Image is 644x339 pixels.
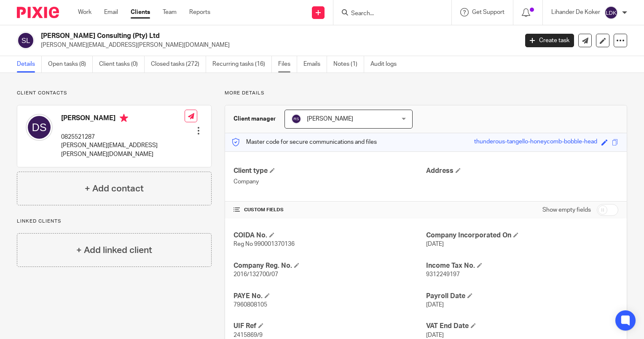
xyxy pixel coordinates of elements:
[61,133,185,141] p: 0825521287
[542,206,591,214] label: Show empty fields
[370,56,403,73] a: Audit logs
[225,90,627,97] p: More details
[17,7,59,18] img: Pixie
[99,56,145,73] a: Client tasks (0)
[212,56,272,73] a: Recurring tasks (16)
[233,322,426,331] h4: UIF Ref
[131,8,150,16] a: Clients
[233,272,278,277] span: 2016/132700/07
[426,302,444,308] span: [DATE]
[120,114,128,122] i: Primary
[231,138,377,146] p: Master code for secure communications and files
[17,56,42,73] a: Details
[303,56,327,73] a: Emails
[233,167,426,175] h4: Client type
[233,231,426,240] h4: COIDA No.
[17,218,212,225] p: Linked clients
[189,8,210,16] a: Reports
[525,34,574,47] a: Create task
[233,292,426,301] h4: PAYE No.
[604,6,618,19] img: svg%3E
[233,241,295,247] span: Reg No 990001370136
[85,182,144,195] h4: + Add contact
[291,114,301,124] img: svg%3E
[17,90,212,97] p: Client contacts
[76,244,152,257] h4: + Add linked client
[26,114,53,141] img: svg%3E
[78,8,91,16] a: Work
[426,292,618,301] h4: Payroll Date
[350,10,426,18] input: Search
[278,56,297,73] a: Files
[233,302,267,308] span: 7960808105
[48,56,93,73] a: Open tasks (8)
[61,114,185,124] h4: [PERSON_NAME]
[233,332,263,338] span: 2415869/9
[426,231,618,240] h4: Company Incorporated On
[307,116,353,122] span: [PERSON_NAME]
[551,8,600,16] p: Lihander De Koker
[233,207,426,213] h4: CUSTOM FIELDS
[233,178,426,186] p: Company
[474,137,597,147] div: thunderous-tangello-honeycomb-bobble-head
[426,332,444,338] span: [DATE]
[17,32,35,49] img: svg%3E
[333,56,364,73] a: Notes (1)
[426,167,618,175] h4: Address
[233,115,276,123] h3: Client manager
[233,261,426,270] h4: Company Reg. No.
[41,41,513,49] p: [PERSON_NAME][EMAIL_ADDRESS][PERSON_NAME][DOMAIN_NAME]
[426,261,618,270] h4: Income Tax No.
[426,272,460,277] span: 9312249197
[151,56,206,73] a: Closed tasks (272)
[163,8,177,16] a: Team
[426,322,618,331] h4: VAT End Date
[426,241,444,247] span: [DATE]
[472,9,504,15] span: Get Support
[104,8,118,16] a: Email
[41,32,418,40] h2: [PERSON_NAME] Consulting (Pty) Ltd
[61,141,185,159] p: [PERSON_NAME][EMAIL_ADDRESS][PERSON_NAME][DOMAIN_NAME]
